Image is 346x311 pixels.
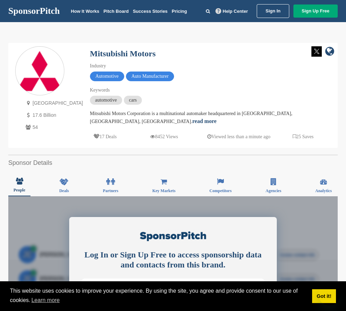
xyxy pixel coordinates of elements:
[81,250,265,270] div: Log In or Sign Up Free to access sponsorship data and contacts from this brand.
[293,4,338,18] a: Sign Up Free
[315,189,332,193] span: Analytics
[325,46,334,58] a: company link
[311,46,322,57] img: Twitter white
[90,72,124,81] span: Automotive
[90,86,331,94] div: Keywords
[71,9,99,14] a: How It Works
[192,118,217,124] a: read more
[90,62,331,70] div: Industry
[93,132,117,141] p: 17 Deals
[24,123,83,132] p: 54
[10,287,307,305] span: This website uses cookies to improve your experience. By using the site, you agree and provide co...
[90,96,122,105] span: automotive
[103,189,118,193] span: Partners
[8,7,60,16] a: SponsorPitch
[8,158,338,168] h2: Sponsor Details
[152,189,175,193] span: Key Markets
[13,188,25,192] span: People
[318,283,340,305] iframe: Button to launch messaging window
[207,132,271,141] p: Viewed less than a minute ago
[312,289,336,303] a: dismiss cookie message
[24,111,83,120] p: 17.6 Billion
[214,7,249,15] a: Help Center
[16,50,64,92] img: Sponsorpitch & Mitsubishi Motors
[30,295,61,305] a: learn more about cookies
[150,132,178,141] p: 8452 Views
[172,9,187,14] a: Pricing
[59,189,69,193] span: Deals
[209,189,231,193] span: Competitors
[265,189,281,193] span: Agencies
[124,96,142,105] span: cars
[257,4,289,18] a: Sign In
[103,9,129,14] a: Pitch Board
[133,9,167,14] a: Success Stories
[90,49,156,58] a: Mitsubishi Motors
[126,72,174,81] span: Auto Manufacturer
[90,110,331,125] div: Mitsubishi Motors Corporation is a multinational automaker headquartered in [GEOGRAPHIC_DATA], [G...
[24,99,83,107] p: [GEOGRAPHIC_DATA]
[293,132,313,141] p: 25 Saves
